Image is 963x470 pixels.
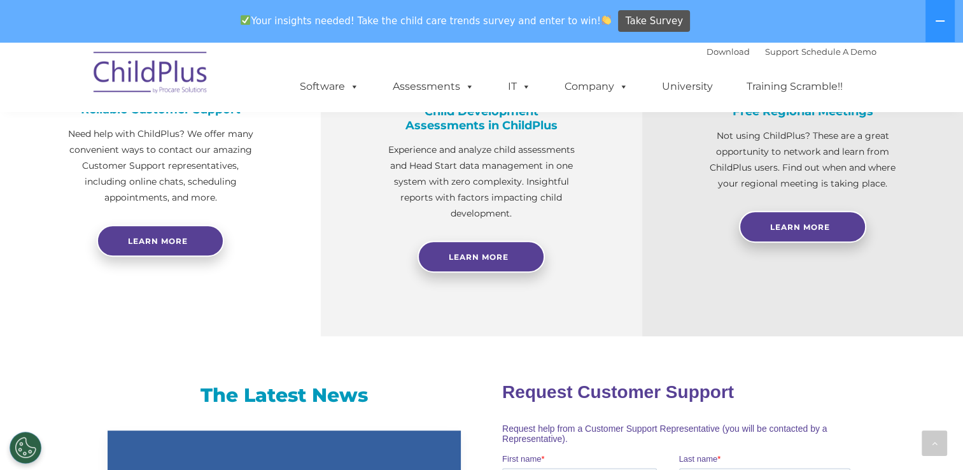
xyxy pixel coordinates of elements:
h4: Child Development Assessments in ChildPlus [384,104,578,132]
a: Learn more [97,225,224,257]
a: Company [552,74,641,99]
a: Support [765,46,799,57]
span: Take Survey [626,10,683,32]
a: Learn More [418,241,545,273]
span: Learn More [449,252,509,262]
span: Last name [177,84,216,94]
img: 👏 [601,15,611,25]
a: Take Survey [618,10,690,32]
a: Training Scramble!! [734,74,855,99]
a: IT [495,74,544,99]
span: Learn More [770,222,830,232]
span: Learn more [128,236,188,246]
a: Download [706,46,750,57]
a: Learn More [739,211,866,243]
font: | [706,46,876,57]
img: ChildPlus by Procare Solutions [87,43,214,106]
span: Your insights needed! Take the child care trends survey and enter to win! [235,8,617,33]
a: Assessments [380,74,487,99]
p: Need help with ChildPlus? We offer many convenient ways to contact our amazing Customer Support r... [64,126,257,206]
p: Not using ChildPlus? These are a great opportunity to network and learn from ChildPlus users. Fin... [706,128,899,192]
a: Software [287,74,372,99]
img: ✅ [241,15,250,25]
span: Phone number [177,136,231,146]
button: Cookies Settings [10,432,41,464]
h3: The Latest News [108,383,461,408]
a: Schedule A Demo [801,46,876,57]
a: University [649,74,726,99]
p: Experience and analyze child assessments and Head Start data management in one system with zero c... [384,142,578,222]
